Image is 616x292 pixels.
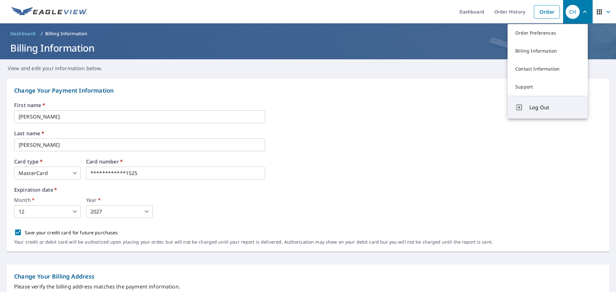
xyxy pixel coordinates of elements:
div: 2027 [86,205,153,218]
a: Support [508,78,588,96]
span: Log Out [529,104,580,111]
li: / [41,30,43,38]
label: Last name [14,131,602,136]
h1: Billing Information [8,41,608,54]
a: Order [534,5,560,19]
label: Card type [14,159,81,164]
nav: breadcrumb [8,29,608,39]
button: Log Out [508,96,588,119]
p: Change Your Payment Information [14,86,602,95]
a: Billing Information [508,42,588,60]
div: 12 [14,205,81,218]
p: Billing Information [45,30,88,37]
label: Card number [86,159,265,164]
label: Expiration date [14,187,602,192]
a: Order Preferences [508,24,588,42]
p: Change Your Billing Address [14,272,602,281]
a: Dashboard [8,29,38,39]
label: First name [14,103,602,108]
span: Dashboard [10,30,36,37]
a: Contact Information [508,60,588,78]
p: Your credit or debit card will be authorized upon placing your order, but will not be charged unt... [14,239,493,245]
img: EV Logo [12,7,87,17]
p: Save your credit card for future purchases [25,229,118,236]
label: Year [86,197,153,203]
div: CH [566,5,580,19]
p: Please verify the billing address matches the payment information. [14,283,602,290]
div: MasterCard [14,167,81,179]
label: Month [14,197,81,203]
